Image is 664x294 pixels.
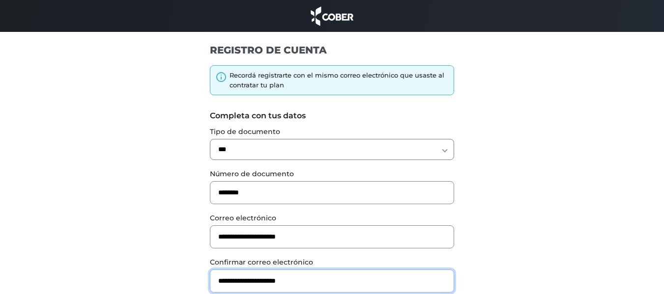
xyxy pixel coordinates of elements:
label: Número de documento [210,169,454,179]
label: Correo electrónico [210,213,454,223]
label: Confirmar correo electrónico [210,257,454,267]
h1: REGISTRO DE CUENTA [210,44,454,56]
div: Recordá registrarte con el mismo correo electrónico que usaste al contratar tu plan [230,71,449,90]
label: Completa con tus datos [210,110,454,122]
img: cober_marca.png [308,5,356,27]
label: Tipo de documento [210,127,454,137]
